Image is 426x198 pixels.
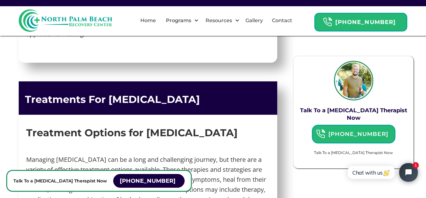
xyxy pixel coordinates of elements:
p: ‍ [26,142,270,152]
p: ‍ [26,42,270,52]
a: Contact [268,11,296,31]
a: Home [137,11,160,31]
a: Gallery [242,11,267,31]
div: Talk To a [MEDICAL_DATA] Therapist Now [314,149,393,156]
form: Specific Campaign [297,149,410,159]
img: Header Calendar Icons [323,17,332,27]
img: Header Calendar Icons [316,129,325,139]
div: Programs [161,11,200,31]
h6: [PHONE_NUMBER] [325,129,391,138]
h2: Talk To a [MEDICAL_DATA] Therapist Now [297,106,410,121]
strong: Treatment Options for [MEDICAL_DATA] [26,127,238,139]
h2: Treatments For [MEDICAL_DATA] [25,94,271,105]
iframe: Tidio Chat [341,158,423,187]
div: Resources [200,11,241,31]
div: Programs [164,17,193,24]
a: [PHONE_NUMBER] [113,174,185,188]
a: Header Calendar Icons[PHONE_NUMBER] [312,124,395,143]
a: Header Calendar Icons[PHONE_NUMBER] [314,10,407,31]
strong: [PHONE_NUMBER] [335,19,396,26]
div: Resources [204,17,234,24]
strong: [PHONE_NUMBER] [120,177,176,184]
p: Talk To a [MEDICAL_DATA] Therapist Now [13,177,107,185]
